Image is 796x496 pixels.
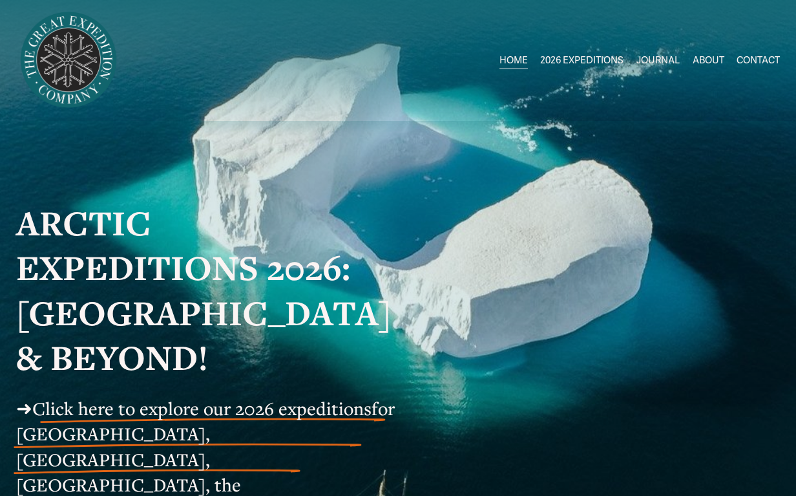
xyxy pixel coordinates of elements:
a: folder dropdown [540,50,623,70]
a: Click here to explore our 2026 expeditions [32,396,372,420]
span: ➜ [16,396,32,420]
a: CONTACT [737,50,780,70]
strong: ARCTIC EXPEDITIONS 2026: [GEOGRAPHIC_DATA] & BEYOND! [16,199,400,380]
span: 2026 EXPEDITIONS [540,52,623,69]
a: ABOUT [693,50,724,70]
a: JOURNAL [636,50,680,70]
img: Arctic Expeditions [16,8,121,113]
a: HOME [499,50,528,70]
